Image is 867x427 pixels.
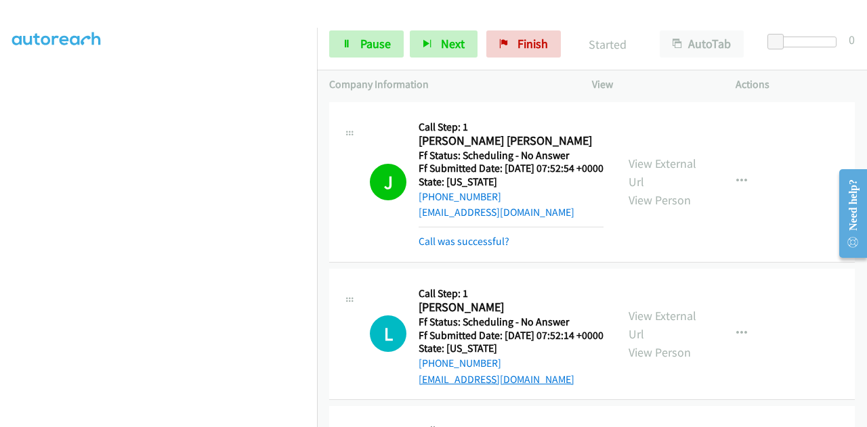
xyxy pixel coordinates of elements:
[419,287,604,300] h5: Call Step: 1
[419,133,599,149] h2: [PERSON_NAME] [PERSON_NAME]
[419,162,604,175] h5: Ff Submitted Date: [DATE] 07:52:54 +0000
[419,329,604,342] h5: Ff Submitted Date: [DATE] 07:52:14 +0000
[828,160,867,267] iframe: Resource Center
[441,36,465,51] span: Next
[660,30,744,58] button: AutoTab
[419,206,574,219] a: [EMAIL_ADDRESS][DOMAIN_NAME]
[419,342,604,355] h5: State: [US_STATE]
[629,308,696,342] a: View External Url
[849,30,855,49] div: 0
[629,192,691,208] a: View Person
[592,76,711,93] p: View
[410,30,478,58] button: Next
[370,315,406,352] h1: L
[370,164,406,200] h1: J
[629,156,696,189] a: View External Url
[517,36,548,51] span: Finish
[360,36,391,51] span: Pause
[329,76,568,93] p: Company Information
[419,175,604,189] h5: State: [US_STATE]
[486,30,561,58] a: Finish
[329,30,404,58] a: Pause
[419,149,604,162] h5: Ff Status: Scheduling - No Answer
[419,120,604,134] h5: Call Step: 1
[579,35,635,53] p: Started
[419,357,501,369] a: [PHONE_NUMBER]
[419,373,574,386] a: [EMAIL_ADDRESS][DOMAIN_NAME]
[419,235,509,248] a: Call was successful?
[736,76,855,93] p: Actions
[419,190,501,203] a: [PHONE_NUMBER]
[419,315,604,329] h5: Ff Status: Scheduling - No Answer
[419,300,599,315] h2: [PERSON_NAME]
[629,344,691,360] a: View Person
